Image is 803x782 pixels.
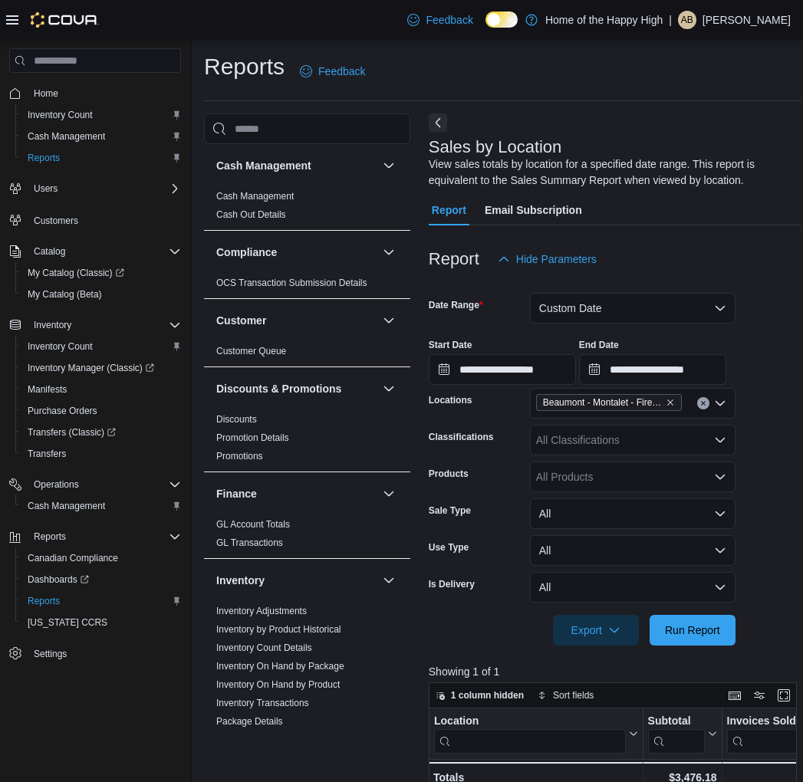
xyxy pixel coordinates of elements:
button: All [530,535,736,566]
span: Catalog [28,242,181,261]
span: Canadian Compliance [21,549,181,567]
a: Promotion Details [216,432,289,443]
span: GL Transactions [216,537,283,549]
p: [PERSON_NAME] [703,11,791,29]
button: Location [434,715,638,754]
button: Open list of options [714,471,726,483]
button: Keyboard shortcuts [726,686,744,705]
a: Transfers (Classic) [15,422,187,443]
span: My Catalog (Classic) [21,264,181,282]
span: Reports [28,527,181,546]
span: Manifests [28,383,67,396]
span: Inventory Transactions [216,697,309,709]
button: Operations [28,475,85,494]
span: Cash Out Details [216,209,286,221]
h3: Discounts & Promotions [216,381,341,396]
button: Manifests [15,379,187,400]
button: My Catalog (Beta) [15,284,187,305]
span: 1 column hidden [451,689,524,701]
a: GL Account Totals [216,519,290,530]
button: Compliance [380,243,398,261]
span: Purchase Orders [28,405,97,417]
label: Locations [429,394,472,406]
span: My Catalog (Beta) [28,288,102,301]
span: Discounts [216,413,257,426]
a: Inventory Manager (Classic) [15,357,187,379]
label: Date Range [429,299,483,311]
span: Report [432,195,466,225]
span: Sort fields [553,689,594,701]
button: Inventory [28,316,77,334]
span: Reports [34,531,66,543]
span: Feedback [318,64,365,79]
label: Products [429,468,469,480]
span: Operations [34,478,79,491]
span: Inventory Count [21,337,181,356]
input: Press the down key to open a popover containing a calendar. [579,354,726,385]
span: Promotion Details [216,432,289,444]
span: Inventory [34,319,71,331]
label: End Date [579,339,619,351]
a: My Catalog (Beta) [21,285,108,304]
button: Sort fields [531,686,600,705]
div: Customer [204,342,410,366]
span: Customers [28,210,181,229]
label: Use Type [429,541,469,554]
button: Canadian Compliance [15,547,187,569]
span: Users [28,179,181,198]
span: Export [562,615,630,646]
a: Transfers (Classic) [21,423,122,442]
span: Purchase Orders [21,402,181,420]
a: Inventory On Hand by Package [216,661,344,672]
button: Hide Parameters [492,244,603,274]
button: Reports [15,590,187,612]
span: Inventory Count [21,106,181,124]
label: Sale Type [429,504,471,517]
span: Home [28,84,181,103]
span: Reports [28,595,60,607]
button: Finance [380,485,398,503]
button: Inventory [3,314,187,336]
a: Dashboards [15,569,187,590]
a: Inventory Count Details [216,642,312,653]
button: Inventory Count [15,104,187,126]
div: View sales totals by location for a specified date range. This report is equivalent to the Sales ... [429,156,793,189]
button: Inventory [216,573,377,588]
span: Cash Management [28,500,105,512]
span: Transfers (Classic) [21,423,181,442]
a: Inventory On Hand by Product [216,679,340,690]
a: Package Details [216,716,283,727]
img: Cova [31,12,99,28]
a: Customer Queue [216,346,286,356]
span: Cash Management [21,497,181,515]
button: Customers [3,209,187,231]
div: Finance [204,515,410,558]
button: All [530,498,736,529]
span: [US_STATE] CCRS [28,616,107,629]
button: Transfers [15,443,187,465]
button: Customer [380,311,398,330]
span: Cash Management [28,130,105,143]
label: Start Date [429,339,472,351]
button: Display options [750,686,768,705]
button: Customer [216,313,377,328]
button: Compliance [216,245,377,260]
h3: Inventory [216,573,265,588]
button: [US_STATE] CCRS [15,612,187,633]
button: Custom Date [530,293,736,324]
button: Discounts & Promotions [216,381,377,396]
h1: Reports [204,51,285,82]
span: Transfers [28,448,66,460]
span: My Catalog (Beta) [21,285,181,304]
span: Transfers (Classic) [28,426,116,439]
span: Inventory [28,316,181,334]
a: [US_STATE] CCRS [21,613,114,632]
span: Catalog [34,245,65,258]
a: My Catalog (Classic) [15,262,187,284]
span: Inventory by Product Historical [216,623,341,636]
input: Dark Mode [485,11,518,28]
div: Location [434,715,626,729]
span: Inventory On Hand by Product [216,678,340,691]
a: OCS Transaction Submission Details [216,278,367,288]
